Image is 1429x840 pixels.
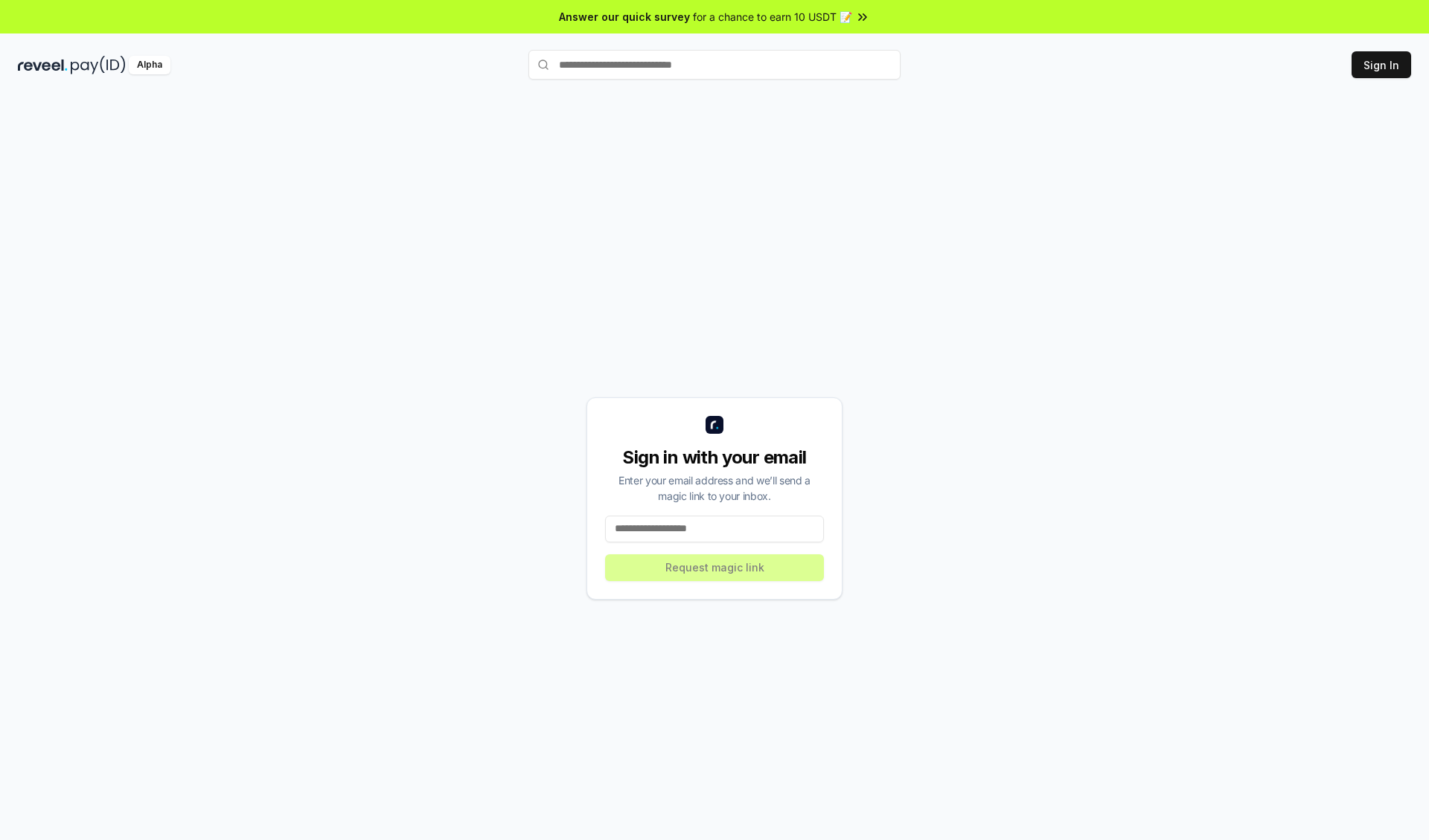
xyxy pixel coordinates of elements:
div: Alpha [129,56,170,74]
div: Enter your email address and we’ll send a magic link to your inbox. [605,472,824,504]
span: for a chance to earn 10 USDT 📝 [693,9,852,25]
div: Sign in with your email [605,446,824,469]
img: pay_id [71,56,126,74]
img: logo_small [706,416,723,434]
img: reveel_dark [18,56,68,74]
span: Answer our quick survey [559,9,690,25]
button: Sign In [1352,51,1411,78]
